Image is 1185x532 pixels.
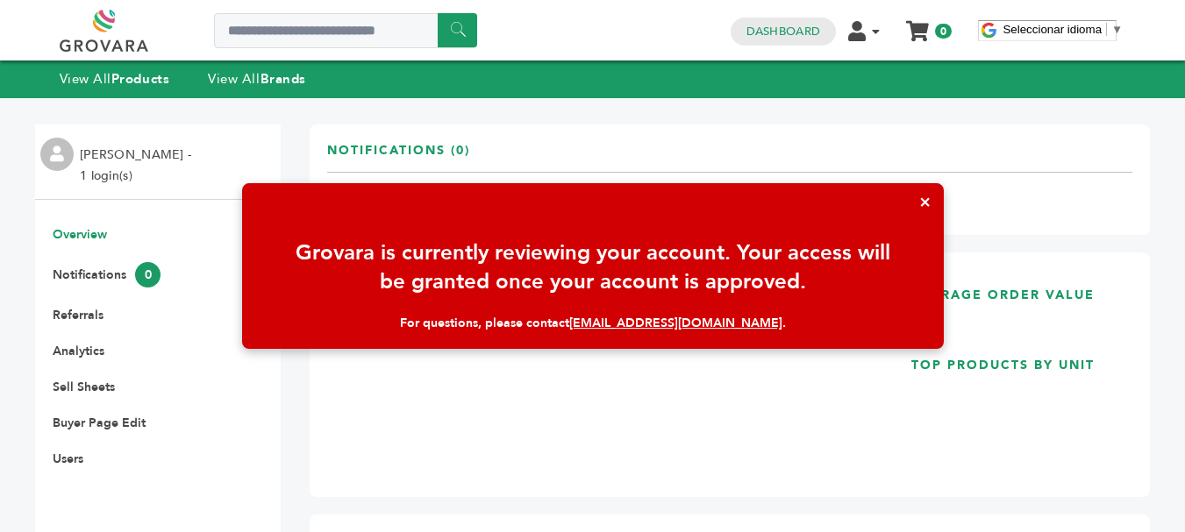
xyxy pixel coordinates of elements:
[569,315,782,331] a: [EMAIL_ADDRESS][DOMAIN_NAME]
[874,270,1132,326] a: AVERAGE ORDER VALUE
[260,315,926,332] div: For questions, please contact .
[746,24,820,39] a: Dashboard
[935,24,952,39] span: 0
[1003,23,1102,36] span: Seleccionar idioma
[327,173,1132,218] td: No notifications.
[907,16,927,34] a: My Cart
[874,270,1132,304] h3: AVERAGE ORDER VALUE
[600,270,859,465] a: TOTAL ORDERS LAST 6 MONTHS
[135,262,161,287] span: 0
[53,266,161,283] a: Notifications0
[261,70,306,88] strong: Brands
[906,183,944,221] button: ×
[53,379,115,395] a: Sell Sheets
[208,70,306,88] a: View AllBrands
[80,145,196,187] li: [PERSON_NAME] - 1 login(s)
[1003,23,1123,36] a: Seleccionar idioma​
[60,70,170,88] a: View AllProducts
[40,138,74,171] img: profile.png
[53,450,83,467] a: Users
[874,340,1132,374] h3: TOP PRODUCTS BY UNIT
[874,340,1132,465] a: TOP PRODUCTS BY UNIT
[53,415,146,431] a: Buyer Page Edit
[53,226,107,243] a: Overview
[327,270,586,465] a: TOTAL SPEND LAST 6 MONTHS
[53,307,104,323] a: Referrals
[1106,23,1107,36] span: ​
[53,343,104,359] a: Analytics
[327,142,470,173] h3: Notifications (0)
[214,13,477,48] input: Search a product or brand...
[1111,23,1123,36] span: ▼
[111,70,169,88] strong: Products
[260,238,926,297] div: Grovara is currently reviewing your account. Your access will be granted once your account is app...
